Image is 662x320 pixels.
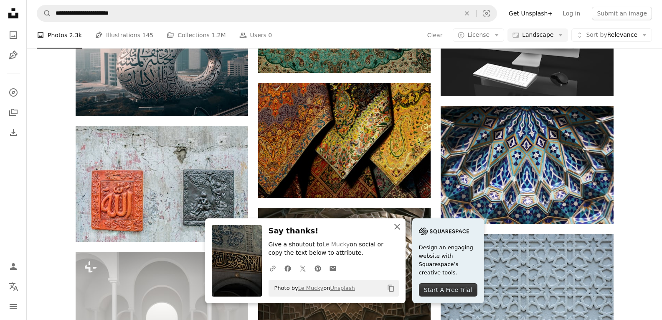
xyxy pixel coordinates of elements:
[76,126,248,241] img: a couple of metal plaques mounted to the side of a wall
[298,285,324,291] a: Le Mucky
[5,104,22,121] a: Collections
[322,241,350,248] a: Le Mucky
[325,260,340,276] a: Share over email
[586,31,637,39] span: Relevance
[95,22,153,49] a: Illustrations 145
[5,47,22,64] a: Illustrations
[592,7,652,20] button: Submit an image
[142,31,154,40] span: 145
[5,27,22,44] a: Photos
[5,124,22,141] a: Download History
[419,283,477,297] div: Start A Free Trial
[507,28,568,42] button: Landscape
[504,7,558,20] a: Get Unsplash+
[211,31,226,40] span: 1.2M
[76,180,248,188] a: a couple of metal plaques mounted to the side of a wall
[269,241,399,257] p: Give a shoutout to on social or copy the text below to attribute.
[384,281,398,295] button: Copy to clipboard
[427,28,443,42] button: Clear
[558,7,585,20] a: Log in
[419,243,477,277] span: Design an engaging website with Squarespace’s creative tools.
[37,5,497,22] form: Find visuals sitewide
[412,218,484,303] a: Design an engaging website with Squarespace’s creative tools.Start A Free Trial
[76,8,248,116] img: a large white sculpture in the middle of a city
[239,22,272,49] a: Users 0
[477,5,497,21] button: Visual search
[295,260,310,276] a: Share on Twitter
[441,106,613,224] img: blue and white floral ceiling
[5,278,22,295] button: Language
[458,5,476,21] button: Clear
[330,285,355,291] a: Unsplash
[269,225,399,237] h3: Say thanks!
[441,161,613,169] a: blue and white floral ceiling
[37,5,51,21] button: Search Unsplash
[76,312,248,320] a: Modern white space interior classical style with asch shape 3d render
[310,260,325,276] a: Share on Pinterest
[571,28,652,42] button: Sort byRelevance
[419,225,469,238] img: file-1705255347840-230a6ab5bca9image
[522,31,553,39] span: Landscape
[268,31,272,40] span: 0
[258,83,431,198] img: green blue and yellow paisley textile
[441,295,613,302] a: A close up of a white wall with a pattern on it
[167,22,226,49] a: Collections 1.2M
[5,298,22,315] button: Menu
[5,5,22,23] a: Home — Unsplash
[5,84,22,101] a: Explore
[467,31,490,38] span: License
[280,260,295,276] a: Share on Facebook
[258,136,431,144] a: green blue and yellow paisley textile
[270,282,355,295] span: Photo by on
[5,258,22,275] a: Log in / Sign up
[453,28,504,42] button: License
[586,31,607,38] span: Sort by
[76,58,248,66] a: a large white sculpture in the middle of a city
